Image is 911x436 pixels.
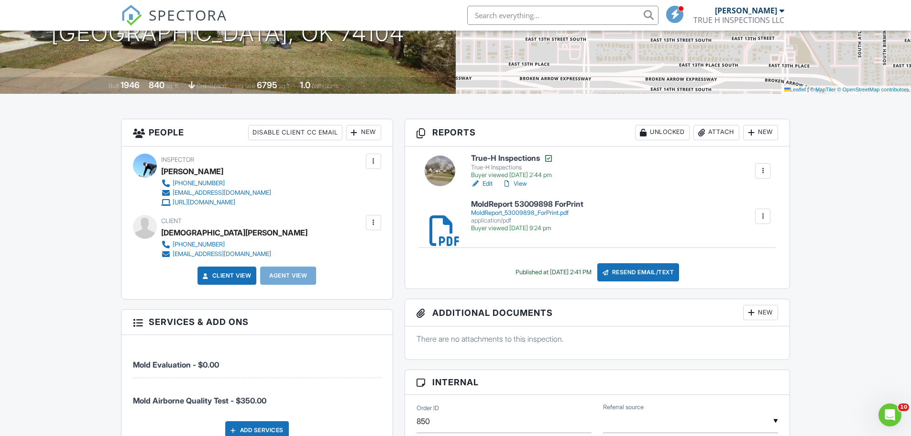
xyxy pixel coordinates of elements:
label: Referral source [603,403,644,412]
div: MoldReport_53009898_ForPrint.pdf [471,209,583,217]
a: [EMAIL_ADDRESS][DOMAIN_NAME] [161,249,300,259]
a: [PHONE_NUMBER] [161,240,300,249]
a: [URL][DOMAIN_NAME] [161,198,271,207]
span: Built [109,82,119,89]
div: [PERSON_NAME] [161,164,223,179]
div: Attach [693,125,739,140]
span: Mold Evaluation - $0.00 [133,360,219,369]
a: Client View [201,271,252,280]
span: Mold Airborne Quality Test - $350.00 [133,396,266,405]
li: Service: Mold Evaluation [133,342,381,378]
span: sq. ft. [166,82,179,89]
a: [PHONE_NUMBER] [161,179,271,188]
div: Resend Email/Text [597,263,680,281]
div: 1.0 [300,80,310,90]
h6: True-H Inspections [471,154,553,163]
div: [EMAIL_ADDRESS][DOMAIN_NAME] [173,250,271,258]
span: Client [161,217,182,224]
div: [EMAIL_ADDRESS][DOMAIN_NAME] [173,189,271,197]
h3: Services & Add ons [121,310,393,335]
span: bathrooms [312,82,339,89]
p: There are no attachments to this inspection. [417,334,779,344]
div: [PHONE_NUMBER] [173,241,225,248]
span: 10 [898,403,909,411]
a: © MapTiler [810,87,836,92]
a: MoldReport 53009898 ForPrint MoldReport_53009898_ForPrint.pdf application/pdf Buyer viewed [DATE]... [471,200,583,232]
a: SPECTORA [121,13,227,33]
h3: People [121,119,393,146]
div: Buyer viewed [DATE] 9:24 pm [471,224,583,232]
div: Unlocked [635,125,690,140]
a: © OpenStreetMap contributors [837,87,909,92]
div: True-H Inspections [471,164,553,171]
a: Leaflet [784,87,806,92]
div: [PHONE_NUMBER] [173,179,225,187]
a: View [502,179,527,189]
li: Service: Mold Airborne Quality Test [133,378,381,414]
h3: Reports [405,119,790,146]
span: Inspector [161,156,194,163]
div: [DEMOGRAPHIC_DATA][PERSON_NAME] [161,225,307,240]
div: New [743,125,778,140]
div: [URL][DOMAIN_NAME] [173,199,235,206]
input: Search everything... [467,6,659,25]
div: 6795 [257,80,277,90]
div: TRUE H INSPECTIONS LLC [693,15,784,25]
div: application/pdf [471,217,583,224]
img: The Best Home Inspection Software - Spectora [121,5,142,26]
h3: Additional Documents [405,299,790,326]
a: Edit [471,179,493,189]
a: True-H Inspections True-H Inspections Buyer viewed [DATE] 2:44 pm [471,154,553,179]
span: crawlspace [197,82,226,89]
div: New [346,125,381,140]
h3: Internal [405,370,790,395]
iframe: Intercom live chat [878,403,901,426]
div: Published at [DATE] 2:41 PM [516,268,592,276]
a: [EMAIL_ADDRESS][DOMAIN_NAME] [161,188,271,198]
h6: MoldReport 53009898 ForPrint [471,200,583,209]
span: SPECTORA [149,5,227,25]
div: Buyer viewed [DATE] 2:44 pm [471,171,553,179]
div: 1946 [121,80,140,90]
div: [PERSON_NAME] [715,6,777,15]
span: | [807,87,809,92]
div: New [743,305,778,320]
div: 840 [149,80,165,90]
span: Lot Size [235,82,255,89]
span: sq.ft. [279,82,291,89]
div: Disable Client CC Email [248,125,342,140]
label: Order ID [417,404,439,413]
